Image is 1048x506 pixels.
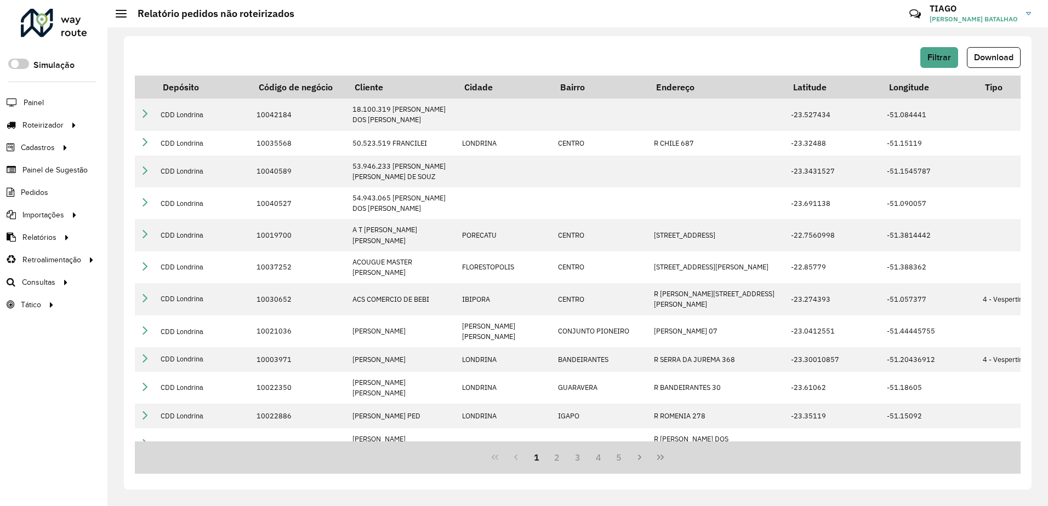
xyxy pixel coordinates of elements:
[155,156,251,187] td: CDD Londrina
[553,76,648,99] th: Bairro
[648,315,785,347] td: [PERSON_NAME] 07
[881,404,977,428] td: -51.15092
[881,131,977,156] td: -51.15119
[785,251,881,283] td: -22.85779
[609,447,630,468] button: 5
[881,315,977,347] td: -51.44445755
[785,428,881,460] td: -23.27991303
[903,2,927,26] a: Contato Rápido
[155,283,251,315] td: CDD Londrina
[251,283,347,315] td: 10030652
[785,99,881,130] td: -23.527434
[457,315,553,347] td: [PERSON_NAME] [PERSON_NAME]
[553,428,648,460] td: SANTA MADALENA
[553,315,648,347] td: CONJUNTO PIONEIRO
[553,404,648,428] td: IGAPO
[155,99,251,130] td: CDD Londrina
[567,447,588,468] button: 3
[155,372,251,404] td: CDD Londrina
[974,53,1013,62] span: Download
[785,347,881,372] td: -23.30010857
[648,404,785,428] td: R ROMENIA 278
[251,372,347,404] td: 10022350
[967,47,1021,68] button: Download
[155,187,251,219] td: CDD Londrina
[881,347,977,372] td: -51.20436912
[251,315,347,347] td: 10021036
[33,59,75,72] label: Simulação
[155,219,251,251] td: CDD Londrina
[648,251,785,283] td: [STREET_ADDRESS][PERSON_NAME]
[251,76,347,99] th: Código de negócio
[881,372,977,404] td: -51.18605
[881,283,977,315] td: -51.057377
[881,219,977,251] td: -51.3814442
[22,277,55,288] span: Consultas
[251,428,347,460] td: 10021304
[347,99,457,130] td: 18.100.319 [PERSON_NAME] DOS [PERSON_NAME]
[648,76,785,99] th: Endereço
[930,3,1018,14] h3: TIAGO
[347,251,457,283] td: ACOUGUE MASTER [PERSON_NAME]
[251,156,347,187] td: 10040589
[347,315,457,347] td: [PERSON_NAME]
[155,76,251,99] th: Depósito
[881,156,977,187] td: -51.1545787
[347,404,457,428] td: [PERSON_NAME] PED
[457,283,553,315] td: IBIPORA
[785,404,881,428] td: -23.35119
[648,428,785,460] td: R [PERSON_NAME] DOS [PERSON_NAME] 319
[24,97,44,108] span: Painel
[347,156,457,187] td: 53.946.233 [PERSON_NAME] [PERSON_NAME] DE SOUZ
[347,283,457,315] td: ACS COMERCIO DE BEBI
[457,219,553,251] td: PORECATU
[347,428,457,460] td: [PERSON_NAME] [PERSON_NAME]
[785,372,881,404] td: -23.61062
[347,219,457,251] td: A T [PERSON_NAME] [PERSON_NAME]
[553,283,648,315] td: CENTRO
[648,131,785,156] td: R CHILE 687
[155,251,251,283] td: CDD Londrina
[251,219,347,251] td: 10019700
[785,187,881,219] td: -23.691138
[127,8,294,20] h2: Relatório pedidos não roteirizados
[22,119,64,131] span: Roteirizador
[21,142,55,153] span: Cadastros
[785,315,881,347] td: -23.0412551
[457,76,553,99] th: Cidade
[251,99,347,130] td: 10042184
[629,447,650,468] button: Next Page
[920,47,958,68] button: Filtrar
[155,315,251,347] td: CDD Londrina
[785,219,881,251] td: -22.7560998
[22,254,81,266] span: Retroalimentação
[251,187,347,219] td: 10040527
[457,347,553,372] td: LONDRINA
[251,131,347,156] td: 10035568
[881,187,977,219] td: -51.090057
[930,14,1018,24] span: [PERSON_NAME] BATALHAO
[881,251,977,283] td: -51.388362
[22,232,56,243] span: Relatórios
[648,347,785,372] td: R SERRA DA JUREMA 368
[155,428,251,460] td: CDD Londrina
[251,404,347,428] td: 10022886
[347,372,457,404] td: [PERSON_NAME] [PERSON_NAME]
[21,187,48,198] span: Pedidos
[347,131,457,156] td: 50.523.519 FRANCILEI
[648,219,785,251] td: [STREET_ADDRESS]
[648,372,785,404] td: R BANDEIRANTES 30
[785,131,881,156] td: -23.32488
[588,447,609,468] button: 4
[785,283,881,315] td: -23.274393
[347,187,457,219] td: 54.943.065 [PERSON_NAME] DOS [PERSON_NAME]
[347,76,457,99] th: Cliente
[22,164,88,176] span: Painel de Sugestão
[457,372,553,404] td: LONDRINA
[457,251,553,283] td: FLORESTOPOLIS
[526,447,547,468] button: 1
[553,347,648,372] td: BANDEIRANTES
[155,347,251,372] td: CDD Londrina
[457,404,553,428] td: LONDRINA
[648,283,785,315] td: R [PERSON_NAME][STREET_ADDRESS][PERSON_NAME]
